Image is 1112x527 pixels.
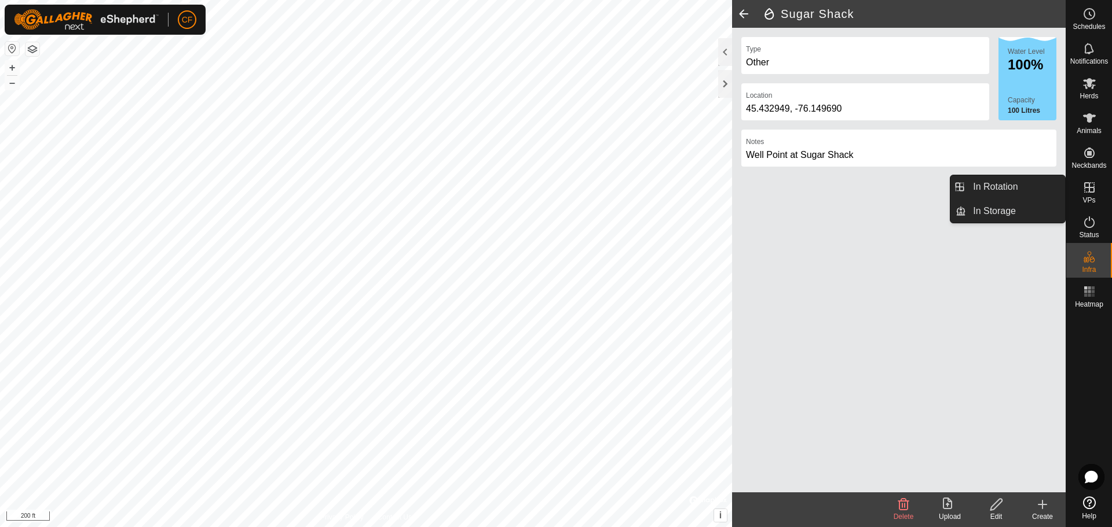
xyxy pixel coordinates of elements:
[1073,23,1105,30] span: Schedules
[1008,105,1056,116] label: 100 Litres
[966,175,1065,198] a: In Rotation
[378,512,412,522] a: Contact Us
[746,44,761,54] label: Type
[746,148,1052,162] div: Well Point at Sugar Shack
[1082,266,1096,273] span: Infra
[5,61,19,75] button: +
[762,7,1066,21] h2: Sugar Shack
[5,42,19,56] button: Reset Map
[1075,301,1103,308] span: Heatmap
[746,102,985,116] div: 45.432949, -76.149690
[182,14,193,26] span: CF
[5,76,19,90] button: –
[1082,513,1096,519] span: Help
[1077,127,1102,134] span: Animals
[1008,47,1045,56] label: Water Level
[746,90,772,101] label: Location
[1079,231,1099,238] span: Status
[973,180,1018,194] span: In Rotation
[746,137,764,147] label: Notes
[894,513,914,521] span: Delete
[1066,492,1112,524] a: Help
[1080,93,1098,99] span: Herds
[973,511,1019,522] div: Edit
[14,9,159,30] img: Gallagher Logo
[950,175,1065,198] li: In Rotation
[966,200,1065,223] a: In Storage
[1019,511,1066,522] div: Create
[714,509,727,522] button: i
[746,56,985,69] div: Other
[1082,197,1095,204] span: VPs
[1071,162,1106,169] span: Neckbands
[950,200,1065,223] li: In Storage
[719,510,722,520] span: i
[320,512,364,522] a: Privacy Policy
[25,42,39,56] button: Map Layers
[1008,95,1056,105] label: Capacity
[1008,58,1056,72] div: 100%
[973,204,1016,218] span: In Storage
[927,511,973,522] div: Upload
[1070,58,1108,65] span: Notifications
